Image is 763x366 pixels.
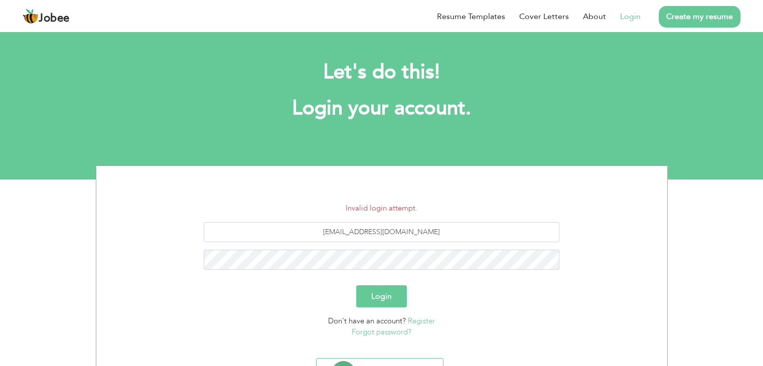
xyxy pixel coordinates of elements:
[23,9,39,25] img: jobee.io
[204,222,559,242] input: Email
[111,95,653,121] h1: Login your account.
[39,13,70,24] span: Jobee
[437,11,505,23] a: Resume Templates
[23,9,70,25] a: Jobee
[104,203,660,214] li: Invalid login attempt.
[583,11,606,23] a: About
[356,285,407,307] button: Login
[352,327,411,337] a: Forgot password?
[620,11,641,23] a: Login
[328,316,406,326] span: Don't have an account?
[659,6,740,28] a: Create my resume
[519,11,569,23] a: Cover Letters
[408,316,435,326] a: Register
[111,59,653,85] h2: Let's do this!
